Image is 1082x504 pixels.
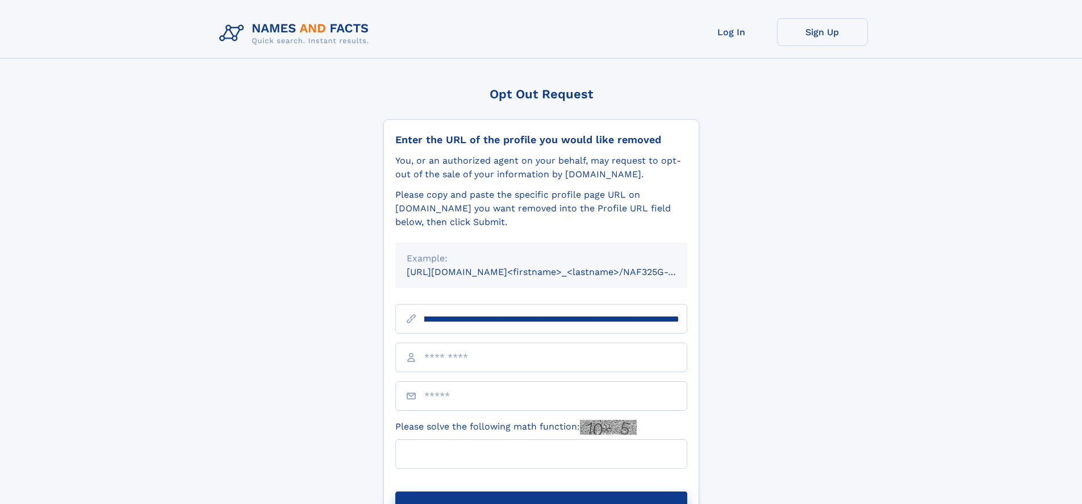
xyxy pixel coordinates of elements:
[686,18,777,46] a: Log In
[407,266,709,277] small: [URL][DOMAIN_NAME]<firstname>_<lastname>/NAF325G-xxxxxxxx
[395,154,687,181] div: You, or an authorized agent on your behalf, may request to opt-out of the sale of your informatio...
[395,420,637,435] label: Please solve the following math function:
[395,134,687,146] div: Enter the URL of the profile you would like removed
[395,188,687,229] div: Please copy and paste the specific profile page URL on [DOMAIN_NAME] you want removed into the Pr...
[215,18,378,49] img: Logo Names and Facts
[407,252,676,265] div: Example:
[777,18,868,46] a: Sign Up
[383,87,699,101] div: Opt Out Request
